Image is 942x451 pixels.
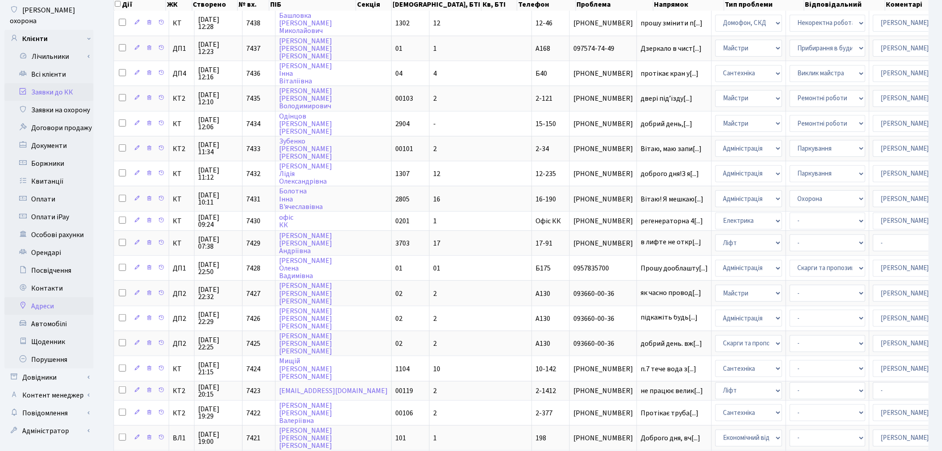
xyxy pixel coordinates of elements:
span: 097574-74-49 [573,45,633,52]
span: ДП1 [173,45,191,52]
span: [DATE] 10:11 [198,192,239,206]
span: 02 [395,314,402,324]
span: Б175 [536,263,551,273]
span: доброго дня!З я[...] [641,169,699,179]
span: 10-142 [536,364,556,374]
a: [PERSON_NAME][PERSON_NAME]Андріївна [279,231,332,256]
a: Оплати iPay [4,208,93,226]
span: 2 [433,144,437,154]
span: ДП2 [173,315,191,322]
a: Одінцов[PERSON_NAME][PERSON_NAME] [279,111,332,136]
span: [PHONE_NUMBER] [573,365,633,373]
span: [DATE] 20:15 [198,384,239,398]
span: Вітаю, маю запи[...] [641,144,702,154]
span: 2 [433,408,437,418]
span: [DATE] 19:29 [198,406,239,420]
a: [PERSON_NAME]ІннаВіталіївна [279,61,332,86]
span: КТ [173,20,191,27]
span: 15-150 [536,119,556,129]
span: 2-34 [536,144,549,154]
a: Контакти [4,279,93,297]
span: А130 [536,339,550,348]
span: Вітаю! Я мешкаю[...] [641,194,703,204]
a: Посвідчення [4,262,93,279]
span: 01 [395,44,402,53]
a: [PERSON_NAME][PERSON_NAME][PERSON_NAME] [279,306,332,331]
a: Особові рахунки [4,226,93,244]
a: [PERSON_NAME][PERSON_NAME][PERSON_NAME] [279,36,332,61]
span: [DATE] 22:32 [198,286,239,300]
span: [PHONE_NUMBER] [573,120,633,127]
span: ДП2 [173,340,191,347]
a: БолотнаІннаВ'ячеславівна [279,187,323,212]
span: не працює велик[...] [641,386,703,396]
a: Контент менеджер [4,386,93,404]
span: 17-91 [536,238,552,248]
span: ДП2 [173,290,191,297]
span: [PHONE_NUMBER] [573,70,633,77]
span: 7438 [246,18,260,28]
span: А168 [536,44,550,53]
span: 198 [536,433,546,443]
span: 04 [395,69,402,78]
span: ДП1 [173,265,191,272]
a: Щоденник [4,333,93,351]
span: 7435 [246,94,260,103]
a: Договори продажу [4,119,93,137]
span: двері підʼїзду[...] [641,94,692,103]
span: 7436 [246,69,260,78]
span: КТ [173,217,191,225]
span: [DATE] 07:38 [198,236,239,250]
span: 2-1412 [536,386,556,396]
span: [DATE] 22:25 [198,336,239,351]
a: [PERSON_NAME][PERSON_NAME]Валеріївна [279,401,332,426]
span: добрий день. вж[...] [641,339,702,348]
span: 1 [433,433,437,443]
span: [PHONE_NUMBER] [573,170,633,177]
span: 2 [433,339,437,348]
a: Документи [4,137,93,155]
a: офісКК [279,213,293,230]
span: 7433 [246,144,260,154]
a: Оплати [4,190,93,208]
span: КТ [173,120,191,127]
span: 2805 [395,194,410,204]
span: [DATE] 09:24 [198,214,239,228]
span: 00103 [395,94,413,103]
a: [PERSON_NAME] охорона [4,1,93,30]
span: [PHONE_NUMBER] [573,196,633,203]
span: [DATE] 11:34 [198,141,239,156]
span: Б40 [536,69,547,78]
span: Офіс КК [536,216,561,226]
span: 2 [433,314,437,324]
span: КТ [173,170,191,177]
span: 12 [433,169,440,179]
span: 00101 [395,144,413,154]
a: Повідомлення [4,404,93,422]
span: [DATE] 21:15 [198,361,239,376]
a: Довідники [4,369,93,386]
span: А130 [536,314,550,324]
span: КТ [173,240,191,247]
span: 7423 [246,386,260,396]
span: 0201 [395,216,410,226]
span: 2904 [395,119,410,129]
span: КТ [173,365,191,373]
span: 1302 [395,18,410,28]
a: [PERSON_NAME][PERSON_NAME][PERSON_NAME] [279,331,332,356]
span: 7437 [246,44,260,53]
span: 7422 [246,408,260,418]
a: Заявки на охорону [4,101,93,119]
a: Башловка[PERSON_NAME]Миколайович [279,11,332,36]
span: КТ2 [173,387,191,394]
span: 01 [433,263,440,273]
span: 7428 [246,263,260,273]
span: - [433,119,436,129]
span: [DATE] 19:00 [198,431,239,445]
a: [PERSON_NAME][PERSON_NAME]Володимирович [279,86,332,111]
span: [PHONE_NUMBER] [573,387,633,394]
span: 01 [395,263,402,273]
a: Боржники [4,155,93,172]
a: Клієнти [4,30,93,48]
span: ДП4 [173,70,191,77]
